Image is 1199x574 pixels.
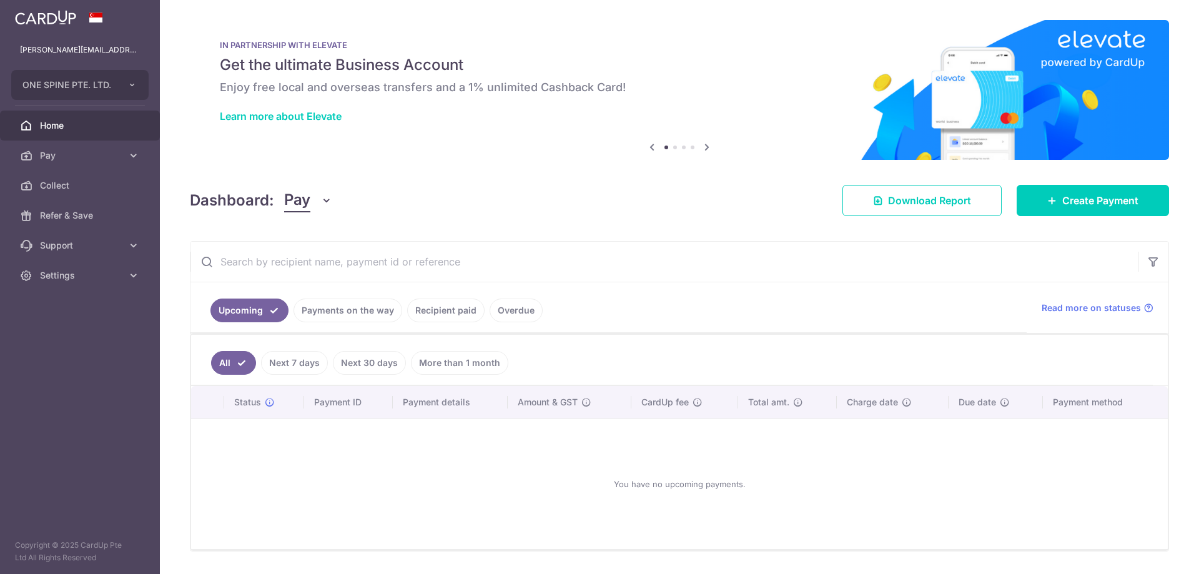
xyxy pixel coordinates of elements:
[190,242,1138,282] input: Search by recipient name, payment id or reference
[959,396,996,408] span: Due date
[22,79,115,91] span: ONE SPINE PTE. LTD.
[518,396,578,408] span: Amount & GST
[490,299,543,322] a: Overdue
[261,351,328,375] a: Next 7 days
[407,299,485,322] a: Recipient paid
[284,189,310,212] span: Pay
[210,299,289,322] a: Upcoming
[220,110,342,122] a: Learn more about Elevate
[234,396,261,408] span: Status
[1042,302,1153,314] a: Read more on statuses
[40,209,122,222] span: Refer & Save
[333,351,406,375] a: Next 30 days
[847,396,898,408] span: Charge date
[220,40,1139,50] p: IN PARTNERSHIP WITH ELEVATE
[206,429,1153,539] div: You have no upcoming payments.
[748,396,789,408] span: Total amt.
[294,299,402,322] a: Payments on the way
[393,386,508,418] th: Payment details
[40,119,122,132] span: Home
[40,239,122,252] span: Support
[304,386,393,418] th: Payment ID
[284,189,332,212] button: Pay
[11,70,149,100] button: ONE SPINE PTE. LTD.
[842,185,1002,216] a: Download Report
[190,189,274,212] h4: Dashboard:
[1043,386,1168,418] th: Payment method
[20,44,140,56] p: [PERSON_NAME][EMAIL_ADDRESS][DOMAIN_NAME]
[1062,193,1138,208] span: Create Payment
[641,396,689,408] span: CardUp fee
[40,269,122,282] span: Settings
[40,179,122,192] span: Collect
[190,20,1169,160] img: Renovation banner
[220,55,1139,75] h5: Get the ultimate Business Account
[1042,302,1141,314] span: Read more on statuses
[211,351,256,375] a: All
[888,193,971,208] span: Download Report
[40,149,122,162] span: Pay
[1017,185,1169,216] a: Create Payment
[15,10,76,25] img: CardUp
[411,351,508,375] a: More than 1 month
[220,80,1139,95] h6: Enjoy free local and overseas transfers and a 1% unlimited Cashback Card!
